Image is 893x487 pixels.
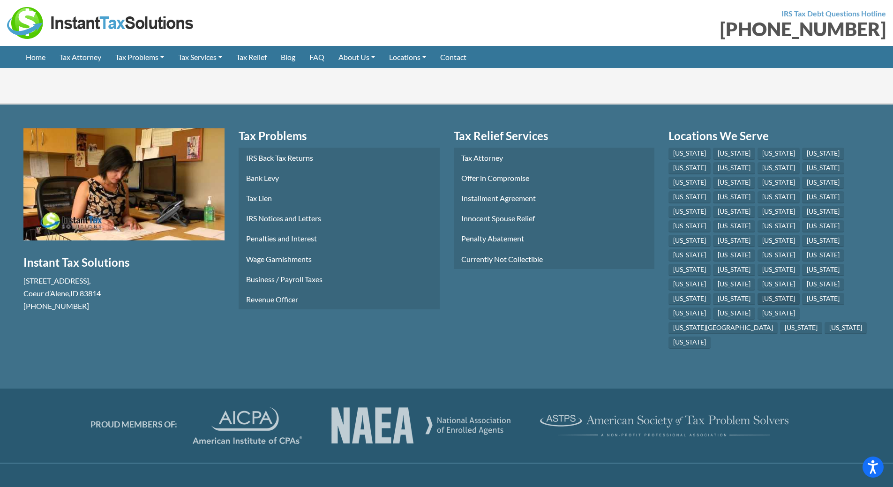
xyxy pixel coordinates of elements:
a: [US_STATE] [713,264,755,276]
a: IRS Notices and Letters [239,208,440,228]
a: [US_STATE] [668,191,711,203]
a: [US_STATE] [668,235,711,247]
a: [US_STATE] [758,293,800,305]
button: Play Youtube video [23,128,225,241]
a: [US_STATE] [713,177,755,189]
a: [US_STATE] [713,278,755,291]
a: [US_STATE] [758,249,800,262]
a: [US_STATE] [713,148,755,160]
a: Revenue Officer [239,289,440,309]
a: [US_STATE] [802,148,844,160]
a: IRS Back Tax Returns [239,148,440,168]
a: [US_STATE] [713,220,755,232]
a: [US_STATE] [668,249,711,262]
a: Tax Relief [229,46,274,68]
div: , , [23,274,225,313]
span: Coeur d’Alene [23,289,69,298]
a: [US_STATE] [758,148,800,160]
a: [US_STATE] [802,293,844,305]
a: Instant Tax Solutions Logo [7,17,195,26]
a: [US_STATE] [713,162,755,174]
a: Tax Services [171,46,229,68]
a: [US_STATE] [802,278,844,291]
a: Tax Problems [239,128,440,144]
a: [US_STATE] [713,249,755,262]
a: [US_STATE] [825,322,867,334]
a: [US_STATE] [668,293,711,305]
span: PROUD MEMBERS OF: [90,419,177,429]
a: [US_STATE] [668,177,711,189]
a: [US_STATE] [713,191,755,203]
a: [US_STATE][GEOGRAPHIC_DATA] [668,322,778,334]
a: Locations We Serve [668,128,870,144]
a: Offer in Compromise [454,168,655,188]
a: [US_STATE] [802,177,844,189]
a: [US_STATE] [802,249,844,262]
img: Instant Tax Solutions Logo [7,7,195,39]
a: Blog [274,46,302,68]
a: Contact [433,46,473,68]
a: Tax Attorney [454,148,655,168]
a: [US_STATE] [713,206,755,218]
span: [PHONE_NUMBER] [23,301,89,310]
a: [US_STATE] [758,206,800,218]
a: [US_STATE] [802,162,844,174]
a: Tax Lien [239,188,440,208]
a: [US_STATE] [802,206,844,218]
a: [US_STATE] [668,264,711,276]
span: ID [70,289,78,298]
span: [STREET_ADDRESS] [23,276,89,285]
a: [US_STATE] [780,322,822,334]
img: ASTPS Logo [540,415,788,436]
a: [US_STATE] [758,278,800,291]
a: [US_STATE] [713,293,755,305]
a: [US_STATE] [758,307,800,320]
a: Tax Problems [108,46,171,68]
a: [US_STATE] [802,191,844,203]
a: [US_STATE] [668,148,711,160]
a: [US_STATE] [758,235,800,247]
a: Currently Not Collectible [454,249,655,269]
a: [US_STATE] [668,337,711,349]
a: [US_STATE] [668,307,711,320]
div: [PHONE_NUMBER] [454,20,886,38]
a: [US_STATE] [758,191,800,203]
a: Business / Payroll Taxes [239,269,440,289]
a: [US_STATE] [713,235,755,247]
a: Locations [382,46,433,68]
a: [US_STATE] [758,177,800,189]
a: [US_STATE] [802,235,844,247]
a: Tax Attorney [53,46,108,68]
a: Innocent Spouse Relief [454,208,655,228]
img: AICPA Logo [193,407,302,444]
a: FAQ [302,46,331,68]
a: Installment Agreement [454,188,655,208]
a: [US_STATE] [668,278,711,291]
a: [US_STATE] [758,162,800,174]
a: [US_STATE] [668,162,711,174]
a: Home [19,46,53,68]
a: Penalty Abatement [454,228,655,248]
a: [US_STATE] [802,264,844,276]
a: Wage Garnishments [239,249,440,269]
a: [US_STATE] [668,220,711,232]
strong: IRS Tax Debt Questions Hotline [781,9,886,18]
a: [US_STATE] [758,220,800,232]
h4: Instant Tax Solutions [23,255,225,270]
span: 83814 [80,289,101,298]
img: AICPA Logo [331,407,510,444]
a: [US_STATE] [802,220,844,232]
a: [US_STATE] [668,206,711,218]
a: [US_STATE] [713,307,755,320]
a: Tax Relief Services [454,128,655,144]
a: Penalties and Interest [239,228,440,248]
a: About Us [331,46,382,68]
a: Bank Levy [239,168,440,188]
a: [US_STATE] [758,264,800,276]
